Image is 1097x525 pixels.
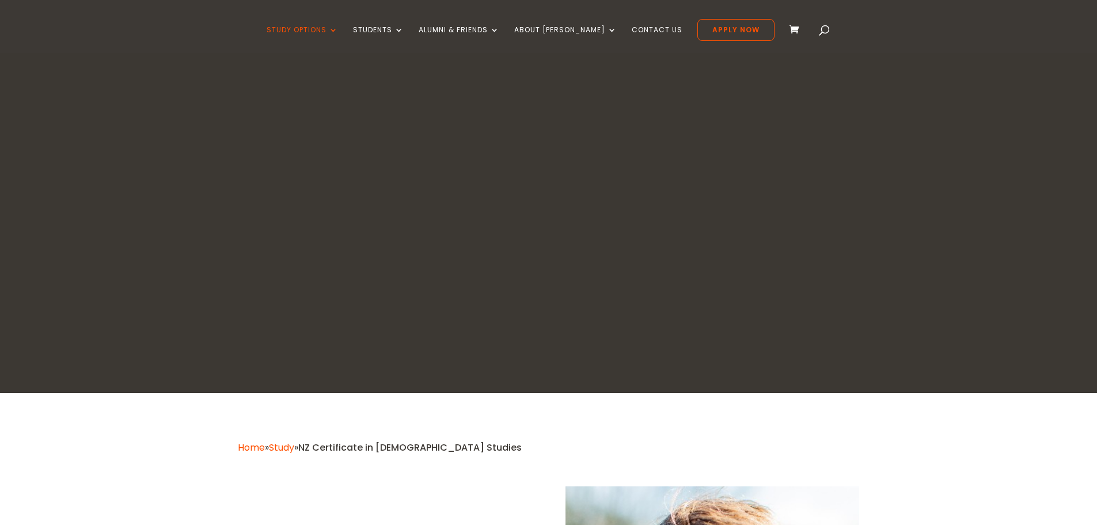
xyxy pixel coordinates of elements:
a: Apply Now [697,19,775,41]
span: » » [238,441,522,454]
a: Contact Us [632,26,682,53]
span: NZ Certificate in [DEMOGRAPHIC_DATA] Studies [298,441,522,454]
a: Students [353,26,404,53]
a: Alumni & Friends [419,26,499,53]
a: About [PERSON_NAME] [514,26,617,53]
a: Study [269,441,294,454]
a: Study Options [267,26,338,53]
a: Home [238,441,265,454]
